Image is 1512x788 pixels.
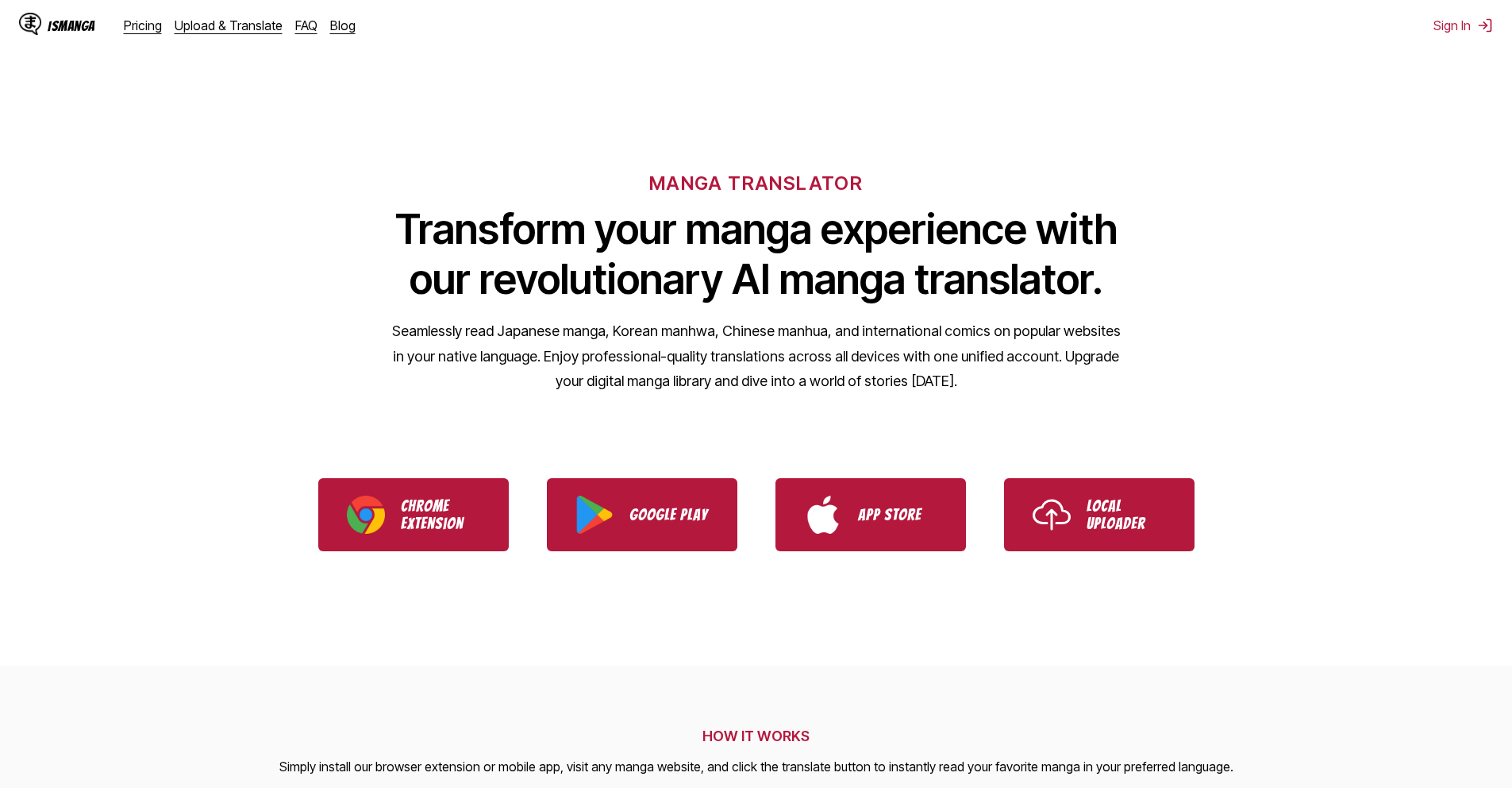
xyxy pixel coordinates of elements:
a: Download IsManga from Google Play [547,478,737,551]
img: Google Play logo [575,496,614,534]
img: App Store logo [804,496,842,534]
img: Chrome logo [347,496,385,534]
a: Use IsManga Local Uploader [1004,478,1195,551]
a: Upload & Translate [175,17,283,33]
a: Pricing [124,17,162,33]
p: Local Uploader [1087,497,1166,532]
a: Download IsManga Chrome Extension [318,478,509,551]
p: App Store [858,506,937,523]
p: Google Play [629,506,709,523]
p: Chrome Extension [401,497,480,532]
img: IsManga Logo [19,13,41,35]
h6: MANGA TRANSLATOR [649,172,863,195]
a: Blog [330,17,356,33]
div: IsManga [48,18,95,33]
img: Sign out [1477,17,1493,33]
p: Simply install our browser extension or mobile app, visit any manga website, and click the transl... [279,757,1233,778]
p: Seamlessly read Japanese manga, Korean manhwa, Chinese manhua, and international comics on popula... [391,319,1121,394]
img: Upload icon [1033,496,1071,534]
a: Download IsManga from App Store [775,478,966,551]
h1: Transform your manga experience with our revolutionary AI manga translator. [391,204,1121,304]
a: FAQ [295,17,317,33]
a: IsManga LogoIsManga [19,13,124,38]
h2: HOW IT WORKS [279,728,1233,744]
button: Sign In [1433,17,1493,33]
